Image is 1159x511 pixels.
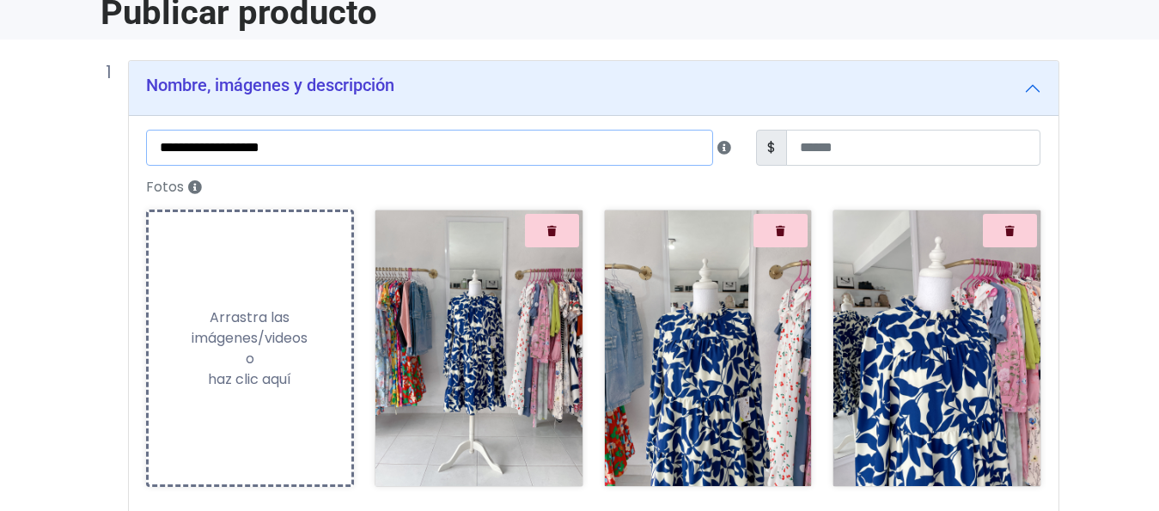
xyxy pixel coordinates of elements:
label: Fotos [136,173,1052,203]
img: 9k= [833,210,1040,486]
div: Arrastra las imágenes/videos o haz clic aquí [149,307,352,390]
img: Z [375,210,583,486]
button: Nombre, imágenes y descripción [129,61,1058,116]
h5: Nombre, imágenes y descripción [146,75,394,95]
button: Quitar [753,214,808,247]
span: $ [756,130,787,166]
button: Quitar [983,214,1037,247]
button: Quitar [525,214,579,247]
img: Z [605,210,812,486]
